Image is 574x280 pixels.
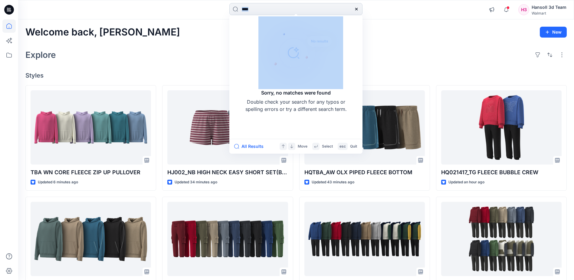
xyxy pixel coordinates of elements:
[25,27,180,38] h2: Welcome back, [PERSON_NAME]
[441,202,562,276] a: HQTBA_TB POPOVER HOODIE
[532,11,566,15] div: Walmart
[31,90,151,165] a: TBA WN CORE FLEECE ZIP UP PULLOVER
[304,202,425,276] a: HQTBA_TB FULL ZIP HOOD
[448,179,484,185] p: Updated an hour ago
[304,168,425,177] p: HQTBA_AW OLX PIPED FLEECE BOTTOM
[518,4,529,15] div: H3
[441,90,562,165] a: HQ021417_TG FLEECE BUBBLE CREW
[167,90,288,165] a: HJ002_NB HIGH NECK EASY SHORT SET(BTTM)
[31,168,151,177] p: TBA WN CORE FLEECE ZIP UP PULLOVER
[25,50,56,60] h2: Explore
[234,143,267,150] button: All Results
[339,143,346,150] p: esc
[175,179,217,185] p: Updated 34 minutes ago
[38,179,78,185] p: Updated 6 minutes ago
[540,27,567,38] button: New
[304,90,425,165] a: HQTBA_AW OLX PIPED FLEECE BOTTOM
[261,89,331,96] h5: Sorry, no matches were found
[322,143,333,150] p: Select
[441,168,562,177] p: HQ021417_TG FLEECE BUBBLE CREW
[298,143,307,150] p: Move
[167,202,288,276] a: HQTBA_TB CARGO JOGGER
[244,98,347,113] p: Double check your search for any typos or spelling errors or try a different search term.
[25,72,567,79] h4: Styles
[350,143,357,150] p: Quit
[167,168,288,177] p: HJ002_NB HIGH NECK EASY SHORT SET(BTTM)
[258,16,343,89] img: Sorry, no matches were found
[31,202,151,276] a: HQTBA_AW OLX PIPED FLEECE TOP
[312,179,354,185] p: Updated 43 minutes ago
[532,4,566,11] div: Hansoll 3d Team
